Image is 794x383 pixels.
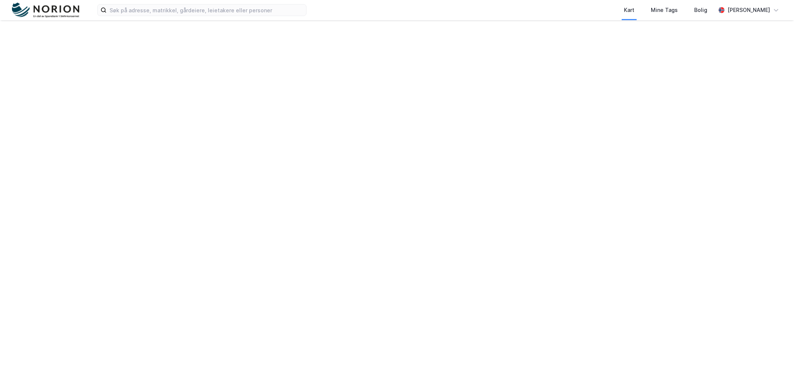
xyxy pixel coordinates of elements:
[651,6,678,15] div: Mine Tags
[12,3,79,18] img: norion-logo.80e7a08dc31c2e691866.png
[107,4,306,16] input: Søk på adresse, matrikkel, gårdeiere, leietakere eller personer
[694,6,707,15] div: Bolig
[624,6,634,15] div: Kart
[727,6,770,15] div: [PERSON_NAME]
[757,347,794,383] iframe: Chat Widget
